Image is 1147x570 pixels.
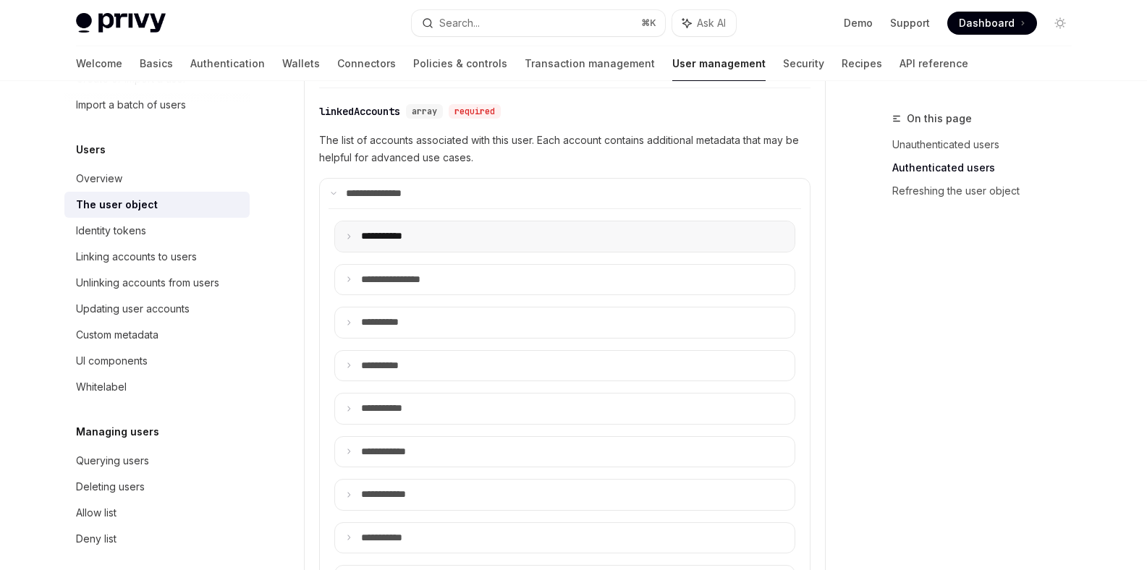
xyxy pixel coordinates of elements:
[76,352,148,370] div: UI components
[64,322,250,348] a: Custom metadata
[76,530,117,548] div: Deny list
[64,500,250,526] a: Allow list
[672,10,736,36] button: Ask AI
[76,452,149,469] div: Querying users
[64,92,250,118] a: Import a batch of users
[319,104,400,119] div: linkedAccounts
[783,46,824,81] a: Security
[76,141,106,158] h5: Users
[76,222,146,239] div: Identity tokens
[892,156,1083,179] a: Authenticated users
[64,374,250,400] a: Whitelabel
[76,196,158,213] div: The user object
[76,248,197,265] div: Linking accounts to users
[844,16,873,30] a: Demo
[892,133,1083,156] a: Unauthenticated users
[64,474,250,500] a: Deleting users
[76,170,122,187] div: Overview
[890,16,930,30] a: Support
[190,46,265,81] a: Authentication
[64,448,250,474] a: Querying users
[64,192,250,218] a: The user object
[76,96,186,114] div: Import a batch of users
[64,526,250,552] a: Deny list
[140,46,173,81] a: Basics
[641,17,656,29] span: ⌘ K
[947,12,1037,35] a: Dashboard
[892,179,1083,203] a: Refreshing the user object
[319,132,810,166] span: The list of accounts associated with this user. Each account contains additional metadata that ma...
[959,16,1015,30] span: Dashboard
[842,46,882,81] a: Recipes
[1049,12,1072,35] button: Toggle dark mode
[76,378,127,396] div: Whitelabel
[672,46,766,81] a: User management
[439,14,480,32] div: Search...
[64,218,250,244] a: Identity tokens
[76,274,219,292] div: Unlinking accounts from users
[76,423,159,441] h5: Managing users
[64,296,250,322] a: Updating user accounts
[76,13,166,33] img: light logo
[697,16,726,30] span: Ask AI
[525,46,655,81] a: Transaction management
[64,270,250,296] a: Unlinking accounts from users
[76,300,190,318] div: Updating user accounts
[900,46,968,81] a: API reference
[64,244,250,270] a: Linking accounts to users
[76,326,158,344] div: Custom metadata
[76,478,145,495] div: Deleting users
[64,348,250,374] a: UI components
[64,166,250,192] a: Overview
[412,106,437,117] span: array
[412,10,665,36] button: Search...⌘K
[449,104,501,119] div: required
[76,504,117,522] div: Allow list
[76,46,122,81] a: Welcome
[907,110,972,127] span: On this page
[282,46,320,81] a: Wallets
[337,46,396,81] a: Connectors
[413,46,507,81] a: Policies & controls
